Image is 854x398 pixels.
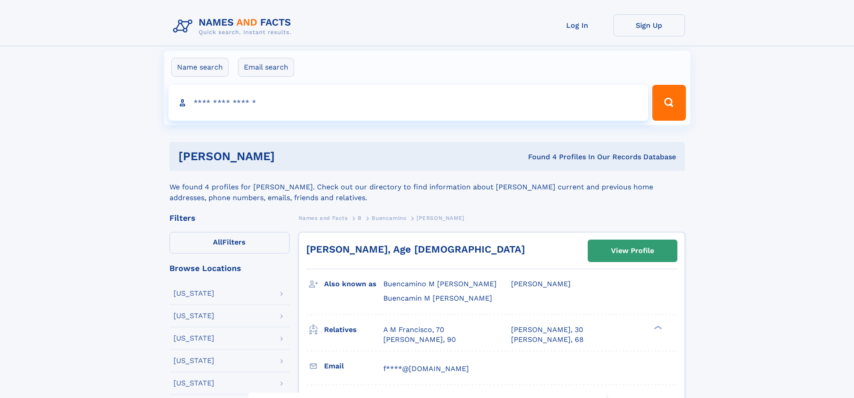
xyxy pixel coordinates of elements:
h3: Email [324,359,383,374]
h1: [PERSON_NAME] [178,151,402,162]
span: [PERSON_NAME] [416,215,464,221]
div: Browse Locations [169,264,290,272]
div: [US_STATE] [173,290,214,297]
a: A M Francisco, 70 [383,325,444,335]
a: Buencamino [372,212,406,223]
a: [PERSON_NAME], 90 [383,335,456,345]
a: View Profile [588,240,677,262]
span: Buencamino [372,215,406,221]
div: Found 4 Profiles In Our Records Database [401,152,676,162]
h3: Also known as [324,276,383,292]
a: Sign Up [613,14,685,36]
label: Email search [238,58,294,77]
span: B [358,215,362,221]
div: View Profile [611,241,654,261]
div: Filters [169,214,290,222]
div: [US_STATE] [173,335,214,342]
div: [US_STATE] [173,312,214,319]
a: B [358,212,362,223]
img: Logo Names and Facts [169,14,299,39]
a: Log In [542,14,613,36]
div: ❯ [652,324,663,330]
div: [US_STATE] [173,357,214,364]
span: All [213,238,222,246]
div: [US_STATE] [173,380,214,387]
span: [PERSON_NAME] [511,280,571,288]
span: Buencamino M [PERSON_NAME] [383,280,497,288]
label: Filters [169,232,290,254]
a: [PERSON_NAME], Age [DEMOGRAPHIC_DATA] [306,244,525,255]
span: Buencamin M [PERSON_NAME] [383,294,492,302]
input: search input [169,85,649,121]
a: [PERSON_NAME], 68 [511,335,584,345]
a: Names and Facts [299,212,348,223]
label: Name search [171,58,229,77]
div: We found 4 profiles for [PERSON_NAME]. Check out our directory to find information about [PERSON_... [169,171,685,203]
button: Search Button [652,85,685,121]
a: [PERSON_NAME], 30 [511,325,583,335]
h3: Relatives [324,322,383,337]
